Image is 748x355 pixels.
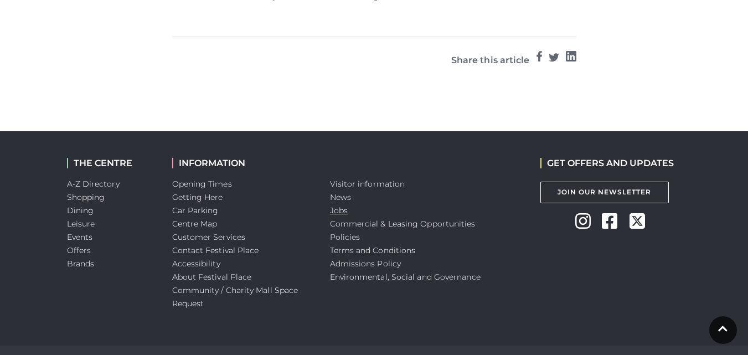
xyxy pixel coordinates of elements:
img: Twitter [549,51,559,62]
a: A-Z Directory [67,179,120,189]
a: Customer Services [172,232,246,242]
a: Car Parking [172,205,219,215]
a: Events [67,232,93,242]
a: Leisure [67,219,95,229]
a: Getting Here [172,192,223,202]
a: News [330,192,351,202]
a: Accessibility [172,259,220,269]
a: Join Our Newsletter [540,182,669,203]
a: Policies [330,232,360,242]
h2: INFORMATION [172,158,313,168]
h3: Share this article [451,52,530,65]
a: LinkedIn [566,49,576,68]
a: Community / Charity Mall Space Request [172,285,298,308]
a: Opening Times [172,179,232,189]
a: Environmental, Social and Governance [330,272,481,282]
a: Facebook [537,49,542,68]
a: Commercial & Leasing Opportunities [330,219,476,229]
a: About Festival Place [172,272,252,282]
a: Shopping [67,192,105,202]
a: Brands [67,259,95,269]
a: Dining [67,205,94,215]
a: Terms and Conditions [330,245,416,255]
a: Visitor information [330,179,405,189]
img: Facebook [537,51,542,61]
a: Contact Festival Place [172,245,259,255]
a: Centre Map [172,219,218,229]
a: Jobs [330,205,348,215]
a: Offers [67,245,91,255]
h2: THE CENTRE [67,158,156,168]
h2: GET OFFERS AND UPDATES [540,158,674,168]
a: Twitter [549,49,559,68]
img: Google [566,51,576,61]
a: Admissions Policy [330,259,401,269]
